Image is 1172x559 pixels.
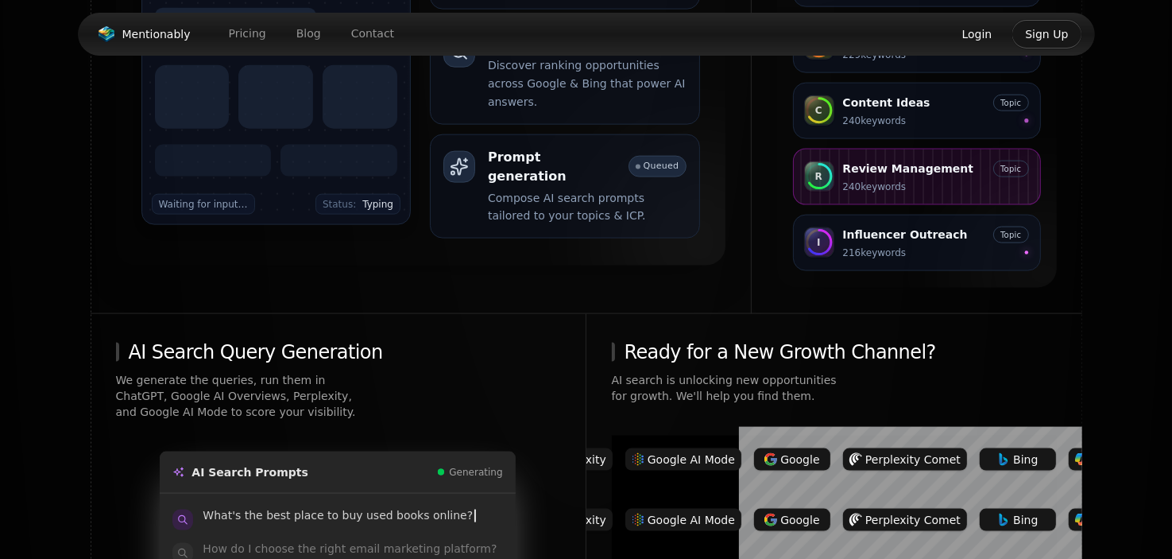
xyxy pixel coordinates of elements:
[216,21,279,46] a: Pricing
[488,148,622,186] p: Prompt generation
[449,466,502,479] span: Generating
[338,21,407,46] a: Contact
[1013,452,1038,468] span: Bing
[993,227,1028,243] span: Topic
[993,161,1028,177] span: Topic
[97,26,116,42] img: Mentionably logo
[865,452,961,468] span: Perplexity Comet
[116,372,421,420] span: We generate the queries, run them in ChatGPT, Google AI Overviews, Perplexity, and Google AI Mode...
[815,169,823,184] span: R
[203,540,502,558] p: How do I choose the right email marketing platform?
[843,247,907,259] div: 216 keywords
[843,227,968,243] p: Influencer Outreach
[843,115,907,127] div: 240 keywords
[488,56,687,111] p: Discover ranking opportunities across Google & Bing that power AI answers.
[648,512,735,528] span: Google AI Mode
[488,189,687,226] p: Compose AI search prompts tailored to your topics & ICP.
[625,340,936,366] span: Ready for a New Growth Channel?
[780,512,819,528] span: Google
[91,23,197,45] a: Mentionably
[843,161,974,177] p: Review Management
[843,95,930,111] p: Content Ideas
[949,19,1006,49] button: Login
[648,452,735,468] span: Google AI Mode
[159,198,248,211] span: Waiting for input…
[1011,19,1081,49] button: Sign Up
[323,198,356,211] span: Status:
[362,198,393,211] span: Typing
[284,21,334,46] a: Blog
[122,26,191,42] span: Mentionably
[612,372,917,404] span: AI search is unlocking new opportunities for growth. We'll help you find them.
[817,235,821,250] span: I
[815,103,822,118] span: C
[129,340,383,366] span: AI Search Query Generation
[191,464,308,480] p: AI Search Prompts
[1013,512,1038,528] span: Bing
[629,156,687,177] span: Queued
[865,512,961,528] span: Perplexity Comet
[993,95,1028,111] span: Topic
[780,452,819,468] span: Google
[203,507,502,526] p: What's the best place to buy used books online?
[843,181,907,193] div: 240 keywords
